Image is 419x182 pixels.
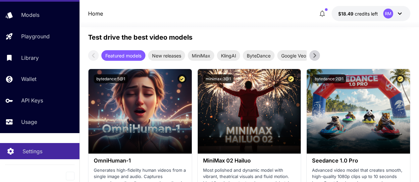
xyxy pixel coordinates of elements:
div: Featured models [101,50,145,61]
button: Collapse sidebar [66,172,75,180]
p: Playground [21,32,50,40]
button: minimax:3@1 [203,74,234,83]
button: bytedance:5@1 [94,74,128,83]
span: ByteDance [243,52,275,59]
p: Settings [23,147,42,155]
div: ByteDance [243,50,275,61]
button: bytedance:2@1 [312,74,346,83]
p: Library [21,54,39,62]
div: Google Veo [277,50,310,61]
img: alt [198,69,301,154]
p: Test drive the best video models [88,32,192,42]
button: Certified Model – Vetted for best performance and includes a commercial license. [396,74,405,83]
div: MiniMax [188,50,214,61]
h3: OmniHuman‑1 [94,158,186,164]
button: Certified Model – Vetted for best performance and includes a commercial license. [178,74,186,83]
span: $18.49 [338,11,355,17]
div: Collapse sidebar [71,170,79,182]
span: Featured models [101,52,145,59]
p: Usage [21,118,37,126]
h3: Seedance 1.0 Pro [312,158,405,164]
button: Certified Model – Vetted for best performance and includes a commercial license. [287,74,295,83]
div: $18.48977 [338,10,378,17]
div: New releases [148,50,185,61]
span: Google Veo [277,52,310,59]
img: alt [307,69,410,154]
a: Home [88,10,103,18]
p: Wallet [21,75,36,83]
span: New releases [148,52,185,59]
img: alt [88,69,192,154]
div: RM [383,9,393,18]
p: API Keys [21,96,43,104]
span: credits left [355,11,378,17]
h3: MiniMax 02 Hailuo [203,158,296,164]
span: KlingAI [217,52,240,59]
span: MiniMax [188,52,214,59]
nav: breadcrumb [88,10,103,18]
button: $18.48977RM [332,6,410,21]
p: Models [21,11,39,19]
div: KlingAI [217,50,240,61]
